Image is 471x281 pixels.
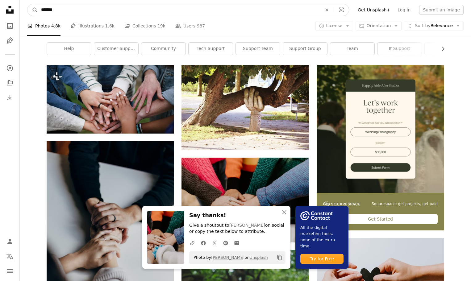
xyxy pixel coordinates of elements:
[189,211,286,220] h3: Say thanks!
[4,235,16,248] a: Log in / Sign up
[189,222,286,235] p: Give a shoutout to on social or copy the text below to attribute.
[300,225,344,249] span: All the digital marketing tools, none of the extra time.
[377,43,422,55] a: it support
[330,43,374,55] a: team
[283,43,327,55] a: support group
[317,65,444,192] img: file-1747939393036-2c53a76c450aimage
[181,197,309,203] a: person in red sweater holding babys hand
[4,92,16,104] a: Download History
[415,23,430,28] span: Sort by
[320,4,334,16] button: Clear
[315,21,353,31] button: License
[366,23,391,28] span: Orientation
[300,254,344,264] div: Try for Free
[229,223,265,228] a: [PERSON_NAME]
[181,158,309,242] img: person in red sweater holding babys hand
[220,237,231,249] a: Share on Pinterest
[47,97,174,102] a: A close-up of diverse group of friends stacking their hands together in circle, Friendship and li...
[47,233,174,239] a: person in black long sleeve shirt holding babys feet
[197,23,205,29] span: 987
[404,21,464,31] button: Sort byRelevance
[425,43,469,55] a: care
[181,65,309,150] img: brown tree
[372,201,438,207] span: Squarespace: get projects, get paid
[141,43,185,55] a: community
[4,265,16,277] button: Menu
[4,77,16,89] a: Collections
[354,5,394,15] a: Get Unsplash+
[189,43,233,55] a: tech support
[27,4,38,16] button: Search Unsplash
[70,16,115,36] a: Illustrations 1.6k
[47,65,174,134] img: A close-up of diverse group of friends stacking their hands together in circle, Friendship and li...
[211,255,244,260] a: [PERSON_NAME]
[323,214,438,224] div: Get Started
[249,255,268,260] a: Unsplash
[198,237,209,249] a: Share on Facebook
[4,250,16,262] button: Language
[231,237,242,249] a: Share over email
[326,23,343,28] span: License
[394,5,414,15] a: Log in
[300,211,333,220] img: file-1754318165549-24bf788d5b37
[27,4,349,16] form: Find visuals sitewide
[419,5,464,15] button: Submit an image
[295,206,348,269] a: All the digital marketing tools, none of the extra time.Try for Free
[236,43,280,55] a: support team
[175,16,205,36] a: Users 987
[209,237,220,249] a: Share on Twitter
[4,20,16,32] a: Photos
[47,43,91,55] a: help
[334,4,349,16] button: Visual search
[4,62,16,74] a: Explore
[157,23,165,29] span: 19k
[190,253,268,262] span: Photo by on
[437,43,444,55] button: scroll list to the right
[4,35,16,47] a: Illustrations
[4,4,16,17] a: Home — Unsplash
[181,105,309,110] a: brown tree
[124,16,165,36] a: Collections 19k
[105,23,115,29] span: 1.6k
[415,23,453,29] span: Relevance
[323,201,360,207] img: file-1747939142011-51e5cc87e3c9
[94,43,138,55] a: customer support
[356,21,402,31] button: Orientation
[274,252,285,263] button: Copy to clipboard
[317,65,444,230] a: Squarespace: get projects, get paidGet Started
[317,275,444,281] a: two person holding papercut heart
